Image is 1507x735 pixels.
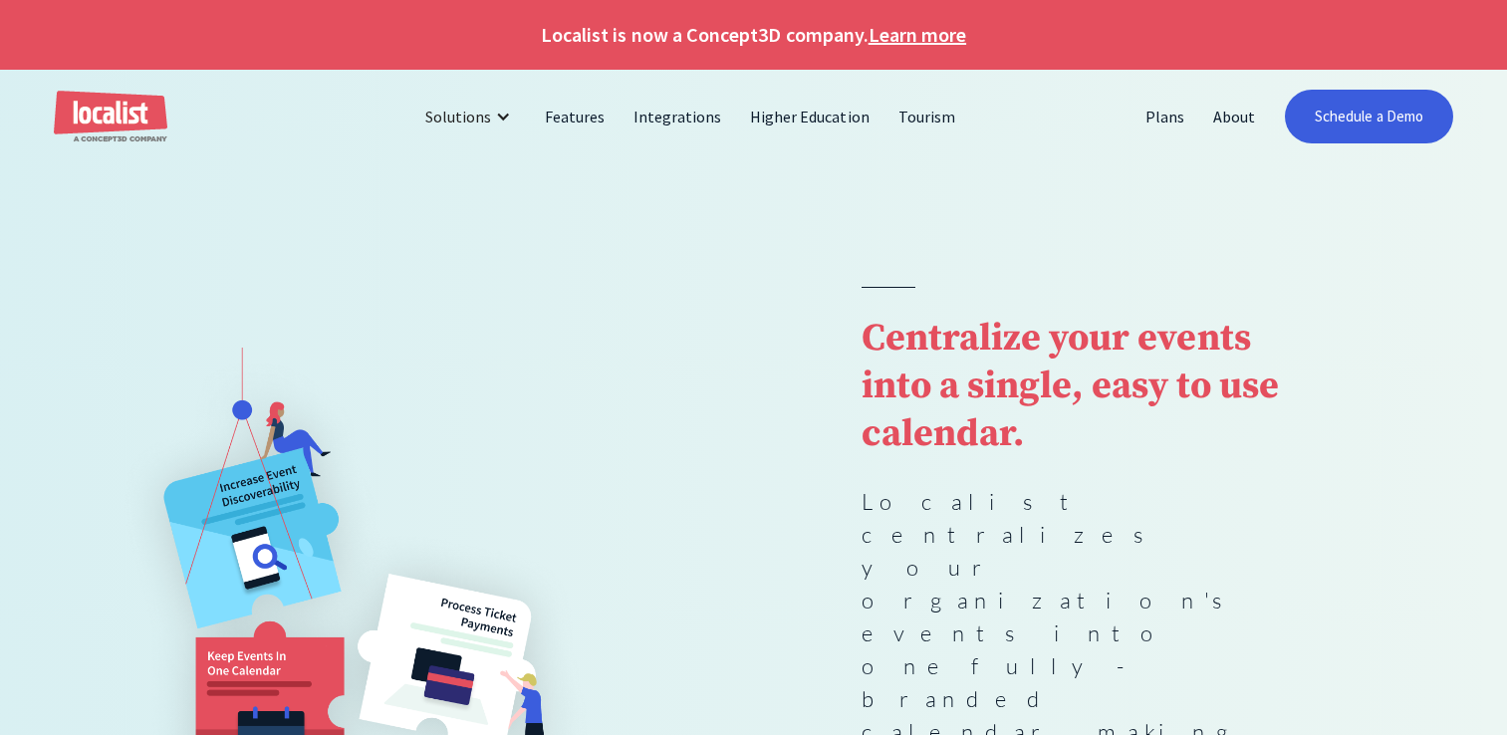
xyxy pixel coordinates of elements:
[620,93,736,140] a: Integrations
[884,93,970,140] a: Tourism
[736,93,884,140] a: Higher Education
[1131,93,1199,140] a: Plans
[1285,90,1453,143] a: Schedule a Demo
[54,91,167,143] a: home
[1199,93,1270,140] a: About
[869,20,966,50] a: Learn more
[531,93,620,140] a: Features
[862,315,1280,458] strong: Centralize your events into a single, easy to use calendar.
[425,105,491,128] div: Solutions
[410,93,531,140] div: Solutions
